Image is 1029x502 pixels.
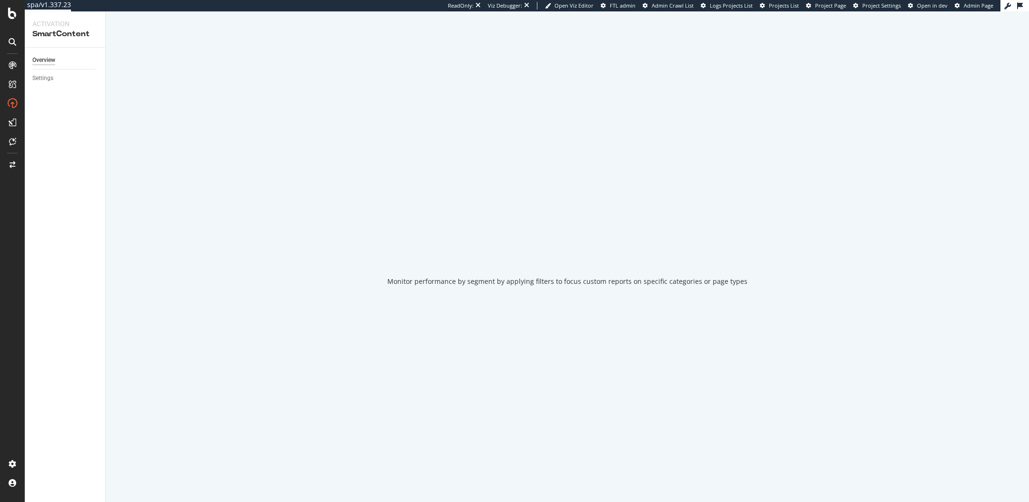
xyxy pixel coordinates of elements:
[555,2,594,9] span: Open Viz Editor
[955,2,993,10] a: Admin Page
[710,2,753,9] span: Logs Projects List
[32,19,98,29] div: Activation
[862,2,901,9] span: Project Settings
[769,2,799,9] span: Projects List
[806,2,846,10] a: Project Page
[488,2,522,10] div: Viz Debugger:
[448,2,474,10] div: ReadOnly:
[610,2,636,9] span: FTL admin
[917,2,948,9] span: Open in dev
[32,55,55,65] div: Overview
[32,73,53,83] div: Settings
[533,227,602,261] div: animation
[545,2,594,10] a: Open Viz Editor
[815,2,846,9] span: Project Page
[32,55,99,65] a: Overview
[643,2,694,10] a: Admin Crawl List
[853,2,901,10] a: Project Settings
[701,2,753,10] a: Logs Projects List
[387,277,747,286] div: Monitor performance by segment by applying filters to focus custom reports on specific categories...
[601,2,636,10] a: FTL admin
[32,73,99,83] a: Settings
[908,2,948,10] a: Open in dev
[760,2,799,10] a: Projects List
[32,29,98,40] div: SmartContent
[652,2,694,9] span: Admin Crawl List
[964,2,993,9] span: Admin Page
